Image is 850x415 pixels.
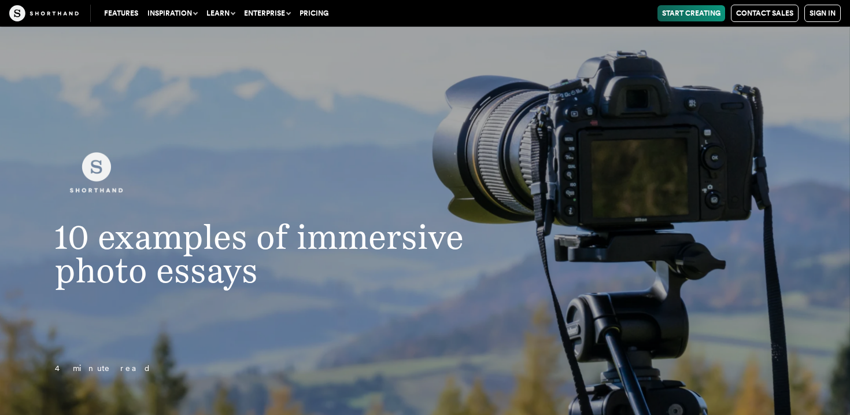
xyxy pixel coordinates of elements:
[143,5,202,21] button: Inspiration
[9,5,79,21] img: The Craft
[202,5,239,21] button: Learn
[239,5,295,21] button: Enterprise
[99,5,143,21] a: Features
[295,5,333,21] a: Pricing
[657,5,725,21] a: Start Creating
[731,5,799,22] a: Contact Sales
[32,220,490,288] h1: 10 examples of immersive photo essays
[32,362,490,376] p: 4 minute read
[804,5,841,22] a: Sign in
